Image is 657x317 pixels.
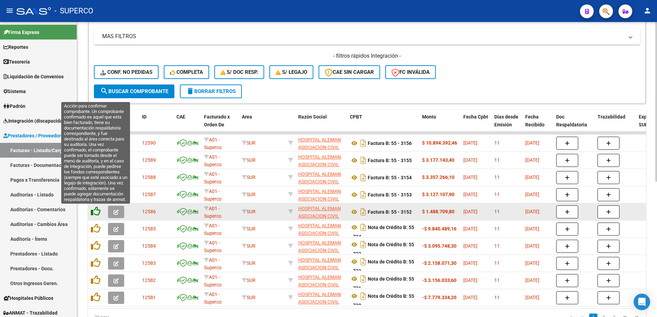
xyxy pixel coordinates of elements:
span: SUR [242,226,256,231]
span: SUR [242,174,256,180]
span: 12588 [142,174,156,180]
div: 30545843036 [298,291,344,305]
datatable-header-cell: Fecha Cpbt [461,110,492,140]
span: [DATE] [525,192,539,197]
span: HOSPITAL ALEMAN ASOCIACION CIVIL [298,206,341,219]
i: Descargar documento [359,172,368,183]
div: 30545843036 [298,205,344,219]
strong: -$ 3.095.748,30 [422,243,456,249]
span: SUR [242,295,256,300]
span: [DATE] [525,157,539,163]
span: 12587 [142,192,156,197]
span: CAE [176,114,185,120]
span: 11 [494,243,500,249]
span: [DATE] [525,209,539,214]
span: [DATE] [525,295,539,300]
strong: $ 1.488.709,80 [422,209,454,214]
span: SUR [242,278,256,283]
strong: Factura B: 55 - 3155 [368,158,412,163]
span: Area [242,114,252,120]
span: HOSPITAL ALEMAN ASOCIACION CIVIL [298,257,341,271]
button: S/ legajo [269,65,313,79]
span: 11 [494,192,500,197]
span: Liquidación de Convenios [3,73,64,80]
button: S/ Doc Resp. [214,65,265,79]
span: Trazabilidad [597,114,625,120]
span: 12583 [142,260,156,266]
span: [DATE] [463,260,477,266]
span: A01 - Superco [204,223,222,236]
span: Doc Respaldatoria [556,114,587,127]
div: 30545843036 [298,170,344,185]
span: S/ Doc Resp. [220,69,258,75]
i: Descargar documento [359,239,368,250]
span: [DATE] [463,295,477,300]
strong: $ 10.894.392,46 [422,140,457,146]
h4: - filtros rápidos Integración - [94,52,640,60]
span: Sistema [3,88,26,95]
strong: Factura B: 55 - 3153 [368,192,412,197]
span: Fecha Cpbt [463,114,488,120]
strong: Factura B: 55 - 3156 [368,140,412,146]
mat-icon: delete [186,87,194,95]
span: [DATE] [525,278,539,283]
span: A01 - Superco [204,189,222,202]
span: ANMAT - Trazabilidad [3,309,57,317]
span: [DATE] [463,209,477,214]
i: Descargar documento [359,189,368,200]
strong: -$ 9.840.489,16 [422,226,456,231]
span: Facturado x Orden De [204,114,230,127]
div: 30545843036 [298,256,344,271]
span: HOSPITAL ALEMAN ASOCIACION CIVIL [298,154,341,168]
span: FC Inválida [391,69,430,75]
span: Borrar Filtros [186,88,236,94]
span: [DATE] [525,260,539,266]
span: Integración (discapacidad) [3,117,67,125]
span: A01 - Superco [204,206,222,219]
button: CAE SIN CARGAR [319,65,380,79]
strong: Nota de Crédito B: 55 - 721 [350,276,414,291]
strong: -$ 2.158.071,30 [422,260,456,266]
span: 12581 [142,295,156,300]
span: 11 [494,209,500,214]
i: Descargar documento [359,222,368,233]
span: A01 - Superco [204,240,222,253]
span: Firma Express [3,29,39,36]
strong: Nota de Crédito B: 55 - 720 [350,293,414,308]
span: SUR [242,243,256,249]
span: HOSPITAL ALEMAN ASOCIACION CIVIL [298,171,341,185]
div: 30545843036 [298,136,344,150]
span: [DATE] [525,174,539,180]
div: 30545843036 [298,239,344,253]
span: 12585 [142,226,156,231]
datatable-header-cell: Area [239,110,286,140]
div: 30545843036 [298,222,344,236]
strong: Factura B: 55 - 3154 [368,175,412,180]
span: [DATE] [525,226,539,231]
mat-icon: person [643,7,651,15]
button: Borrar Filtros [180,84,242,98]
span: 11 [494,226,500,231]
span: 12590 [142,140,156,146]
span: 12589 [142,157,156,163]
span: Días desde Emisión [494,114,518,127]
span: Completa [170,69,203,75]
span: A01 - Superco [204,154,222,168]
i: Descargar documento [359,291,368,302]
span: Fecha Recibido [525,114,545,127]
datatable-header-cell: Trazabilidad [595,110,636,140]
span: A01 - Superco [204,274,222,288]
div: 30545843036 [298,188,344,202]
span: [DATE] [463,157,477,163]
strong: Nota de Crédito B: 55 - 722 [350,259,414,274]
i: Descargar documento [359,206,368,217]
datatable-header-cell: Monto [419,110,461,140]
span: HOSPITAL ALEMAN ASOCIACION CIVIL [298,189,341,202]
strong: $ 3.357.266,10 [422,174,454,180]
span: 11 [494,157,500,163]
strong: -$ 7.779.334,20 [422,295,456,300]
strong: Factura B: 55 - 3152 [368,209,412,215]
datatable-header-cell: CPBT [347,110,419,140]
i: Descargar documento [359,155,368,166]
span: SUR [242,192,256,197]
